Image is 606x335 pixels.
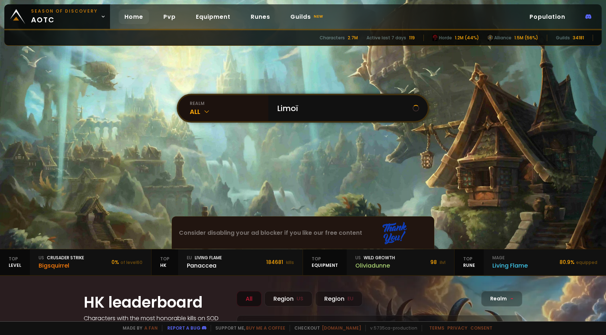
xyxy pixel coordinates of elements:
small: ilvl [440,259,445,265]
div: 184681 [266,259,294,266]
a: Privacy [447,325,467,331]
div: 1.5M (56%) [514,35,538,41]
span: Top [312,256,338,262]
span: - [510,295,513,303]
small: US [297,295,303,303]
div: HK [151,249,178,275]
small: of level 60 [120,259,142,265]
div: Living Flame [187,255,222,261]
h1: HK leaderboard [84,291,228,314]
div: Alliance [488,35,511,41]
a: TopHKeuLiving FlamePanaccea184681 kills [151,249,303,275]
span: eu [187,255,192,261]
a: Pvp [158,9,181,24]
img: horde [488,35,493,41]
span: Support me, [211,325,285,331]
div: Living Flame [492,261,528,270]
h4: Characters with the most honorable kills on SOD [84,314,228,323]
a: Terms [429,325,444,331]
a: Buy me a coffee [246,325,285,331]
div: Bigsquirrel [39,261,84,270]
div: 80.9 % [559,259,597,266]
img: horde [432,35,438,41]
div: 0 % [111,259,142,266]
small: EU [347,295,353,303]
small: equipped [576,259,597,265]
div: 34181 [573,35,584,41]
small: new [312,12,325,21]
div: Crusader Strike [39,255,84,261]
a: Report a bug [167,325,201,331]
div: Characters [320,35,345,41]
span: Top [160,256,170,262]
div: All [190,107,268,116]
span: aotc [31,8,98,25]
span: v. 5735ca - production [365,325,417,331]
div: All [237,291,262,307]
div: Active last 7 days [366,35,406,41]
div: Region [264,291,312,307]
div: 2.7M [348,35,358,41]
span: Top [463,256,475,262]
a: Population [524,9,571,24]
span: Checkout [290,325,361,331]
a: TopRunemageLiving Flame80.9%equipped [454,249,606,275]
div: Rune [454,249,484,275]
a: Consent [470,325,492,331]
small: kills [286,259,294,265]
div: equipment [303,249,347,275]
a: Season of Discoveryaotc [4,4,110,29]
a: Home [119,9,149,24]
a: TopequipmentusWild GrowthOliviadunne98 ilvl [303,249,454,275]
span: Top [9,256,21,262]
div: 98 [430,259,445,266]
div: Wild Growth [355,255,395,261]
div: 1.2M (44%) [455,35,479,41]
div: Oliviadunne [355,261,395,270]
span: mage [492,255,505,261]
span: Made by [118,325,158,331]
a: Guildsnew [285,9,330,24]
a: [DOMAIN_NAME] [322,325,361,331]
a: a fan [144,325,158,331]
div: realm [190,100,268,107]
span: us [39,255,44,261]
div: Region [315,291,363,307]
div: Realm [481,291,522,307]
div: Consider disabling your ad blocker if you like our free content [172,217,434,249]
div: Horde [432,35,452,41]
input: Search a character... [273,95,413,121]
div: Guilds [556,35,570,41]
span: us [355,255,361,261]
div: 119 [409,35,415,41]
div: Panaccea [187,261,222,270]
small: Season of Discovery [31,8,98,14]
a: Equipment [190,9,236,24]
a: Runes [245,9,276,24]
